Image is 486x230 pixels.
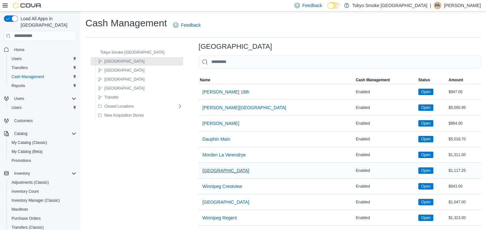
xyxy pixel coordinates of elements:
[200,133,233,146] button: Dauphin Main
[418,77,430,83] span: Status
[447,119,481,127] div: $964.00
[9,104,76,111] span: Users
[200,211,239,224] button: Winnipeg Regent
[95,84,147,92] button: [GEOGRAPHIC_DATA]
[434,2,441,9] div: Phoebe Andreason
[9,139,50,146] a: My Catalog (Classic)
[12,149,43,154] span: My Catalog (Beta)
[6,72,79,81] button: Cash Management
[9,157,76,164] span: Promotions
[200,148,248,161] button: Morden La Verendrye
[444,2,481,9] p: [PERSON_NAME]
[355,198,417,206] div: Enabled
[12,117,35,125] a: Customers
[104,104,134,109] span: Closed Locations
[421,183,430,189] span: Open
[418,136,433,142] span: Open
[104,86,145,91] span: [GEOGRAPHIC_DATA]
[14,118,33,123] span: Customers
[447,104,481,111] div: $5,050.95
[200,164,252,177] button: [GEOGRAPHIC_DATA]
[355,104,417,111] div: Enabled
[12,130,76,137] span: Catalog
[202,89,249,95] span: [PERSON_NAME] 18th
[448,77,463,83] span: Amount
[95,66,147,74] button: [GEOGRAPHIC_DATA]
[9,197,76,204] span: Inventory Manager (Classic)
[200,196,252,208] button: [GEOGRAPHIC_DATA]
[9,188,76,195] span: Inventory Count
[14,47,24,52] span: Home
[447,182,481,190] div: $943.00
[6,63,79,72] button: Transfers
[104,59,145,64] span: [GEOGRAPHIC_DATA]
[418,215,433,221] span: Open
[18,15,76,28] span: Load All Apps in [GEOGRAPHIC_DATA]
[12,130,30,137] button: Catalog
[418,183,433,190] span: Open
[9,139,76,146] span: My Catalog (Classic)
[355,167,417,174] div: Enabled
[355,119,417,127] div: Enabled
[355,214,417,222] div: Enabled
[202,120,239,127] span: [PERSON_NAME]
[85,17,167,30] h1: Cash Management
[12,140,47,145] span: My Catalog (Classic)
[9,148,45,155] a: My Catalog (Beta)
[9,148,76,155] span: My Catalog (Beta)
[447,76,481,84] button: Amount
[417,76,447,84] button: Status
[6,178,79,187] button: Adjustments (Classic)
[12,180,49,185] span: Adjustments (Classic)
[200,180,245,193] button: Winnipeg Crestview
[418,167,433,174] span: Open
[12,225,44,230] span: Transfers (Classic)
[12,207,28,212] span: Manifests
[202,183,242,190] span: Winnipeg Crestview
[95,93,121,101] button: Transfer
[13,2,42,9] img: Cova
[355,76,417,84] button: Cash Management
[6,156,79,165] button: Promotions
[421,168,430,173] span: Open
[171,19,203,31] a: Feedback
[202,152,246,158] span: Morden La Verendrye
[6,138,79,147] button: My Catalog (Classic)
[9,64,76,72] span: Transfers
[418,199,433,205] span: Open
[12,170,76,177] span: Inventory
[421,89,430,95] span: Open
[447,88,481,96] div: $947.00
[355,182,417,190] div: Enabled
[181,22,200,28] span: Feedback
[6,81,79,90] button: Reports
[12,198,60,203] span: Inventory Manager (Classic)
[9,73,47,81] a: Cash Management
[418,120,433,127] span: Open
[418,152,433,158] span: Open
[91,49,167,56] button: Tokyo Smoke [GEOGRAPHIC_DATA]
[9,215,43,222] a: Purchase Orders
[447,151,481,159] div: $1,311.00
[418,89,433,95] span: Open
[200,85,252,98] button: [PERSON_NAME] 18th
[6,147,79,156] button: My Catalog (Beta)
[447,135,481,143] div: $5,018.70
[9,82,28,90] a: Reports
[430,2,431,9] p: |
[104,95,119,100] span: Transfer
[12,46,27,54] a: Home
[6,103,79,112] button: Users
[104,68,145,73] span: [GEOGRAPHIC_DATA]
[12,189,39,194] span: Inventory Count
[9,73,76,81] span: Cash Management
[9,215,76,222] span: Purchase Orders
[202,199,249,205] span: [GEOGRAPHIC_DATA]
[12,46,76,54] span: Home
[12,95,27,102] button: Users
[421,152,430,158] span: Open
[9,179,76,186] span: Adjustments (Classic)
[6,205,79,214] button: Manifests
[9,64,30,72] a: Transfers
[447,198,481,206] div: $1,047.00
